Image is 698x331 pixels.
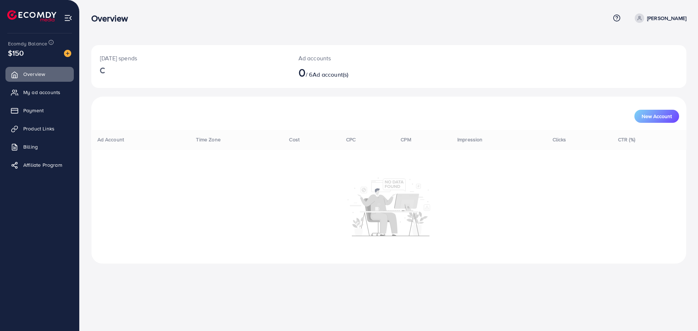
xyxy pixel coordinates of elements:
a: My ad accounts [5,85,74,100]
h3: Overview [91,13,134,24]
a: Overview [5,67,74,81]
button: New Account [634,110,679,123]
a: Billing [5,140,74,154]
img: logo [7,10,56,21]
a: Payment [5,103,74,118]
img: menu [64,14,72,22]
p: [DATE] spends [100,54,281,62]
span: Billing [23,143,38,150]
span: New Account [642,114,672,119]
span: Ecomdy Balance [8,40,47,47]
a: [PERSON_NAME] [632,13,686,23]
span: My ad accounts [23,89,60,96]
img: image [64,50,71,57]
h2: / 6 [298,65,430,79]
span: Affiliate Program [23,161,62,169]
span: Ad account(s) [313,70,348,78]
span: Product Links [23,125,55,132]
span: $150 [8,48,24,58]
p: Ad accounts [298,54,430,62]
a: Affiliate Program [5,158,74,172]
p: [PERSON_NAME] [647,14,686,23]
span: Payment [23,107,44,114]
span: 0 [298,64,306,81]
a: Product Links [5,121,74,136]
span: Overview [23,70,45,78]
